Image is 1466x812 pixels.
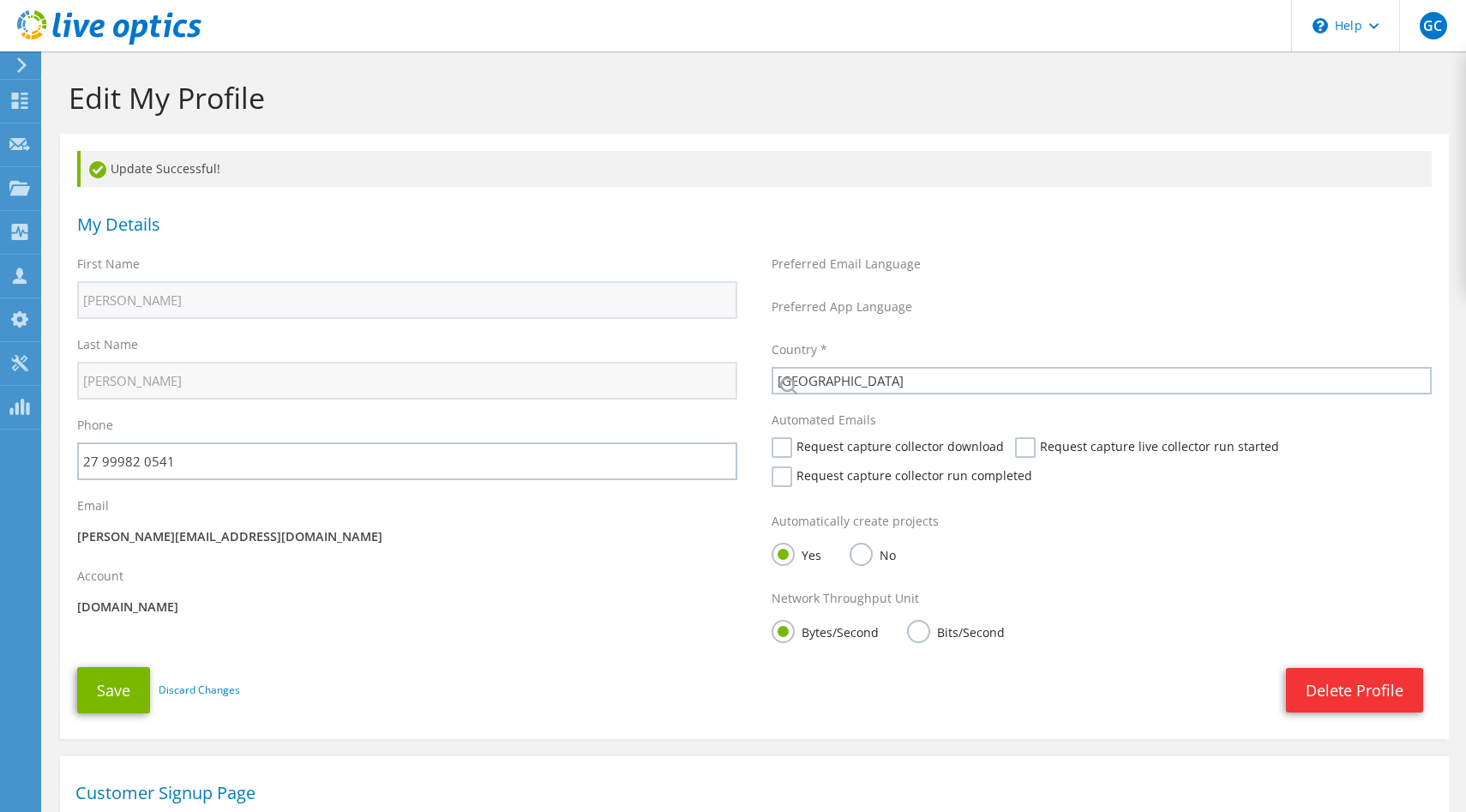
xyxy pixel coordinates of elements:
[75,785,1425,802] h1: Customer Signup Page
[77,151,1432,187] div: Update Successful!
[772,620,879,641] label: Bytes/Second
[77,336,138,353] label: Last Name
[850,543,896,564] label: No
[1015,437,1279,458] label: Request capture live collector run started
[772,341,827,358] label: Country *
[772,298,912,316] label: Preferred App Language
[69,80,1432,116] h1: Edit My Profile
[772,590,919,607] label: Network Throughput Unit
[772,437,1004,458] label: Request capture collector download
[77,417,113,434] label: Phone
[772,513,939,530] label: Automatically create projects
[77,256,140,273] label: First Name
[77,568,123,585] label: Account
[772,256,921,273] label: Preferred Email Language
[159,681,240,700] a: Discard Changes
[1420,12,1447,39] span: GC
[772,543,821,564] label: Yes
[77,216,1423,233] h1: My Details
[77,527,737,546] p: [PERSON_NAME][EMAIL_ADDRESS][DOMAIN_NAME]
[772,412,876,429] label: Automated Emails
[77,497,109,514] label: Email
[772,466,1032,487] label: Request capture collector run completed
[77,598,737,617] p: [DOMAIN_NAME]
[77,667,150,713] button: Save
[907,620,1005,641] label: Bits/Second
[1313,18,1328,33] svg: \n
[1286,668,1423,713] a: Delete Profile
